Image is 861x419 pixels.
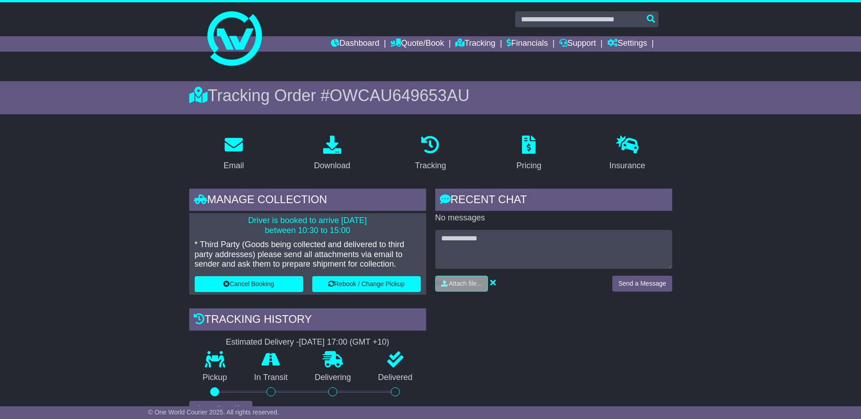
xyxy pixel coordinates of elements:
[189,189,426,213] div: Manage collection
[364,373,426,383] p: Delivered
[299,337,389,347] div: [DATE] 17:00 (GMT +10)
[415,160,446,172] div: Tracking
[189,337,426,347] div: Estimated Delivery -
[511,132,547,175] a: Pricing
[435,213,672,223] p: No messages
[189,86,672,105] div: Tracking Order #
[189,401,252,417] button: View Full Tracking
[331,36,379,52] a: Dashboard
[507,36,548,52] a: Financials
[308,132,356,175] a: Download
[217,132,250,175] a: Email
[330,86,469,105] span: OWCAU649653AU
[148,409,279,416] span: © One World Courier 2025. All rights reserved.
[241,373,301,383] p: In Transit
[195,216,421,235] p: Driver is booked to arrive [DATE] between 10:30 to 15:00
[301,373,365,383] p: Delivering
[314,160,350,172] div: Download
[189,373,241,383] p: Pickup
[517,160,541,172] div: Pricing
[312,276,421,292] button: Rebook / Change Pickup
[455,36,495,52] a: Tracking
[435,189,672,213] div: RECENT CHAT
[559,36,596,52] a: Support
[604,132,651,175] a: Insurance
[223,160,244,172] div: Email
[612,276,672,292] button: Send a Message
[390,36,444,52] a: Quote/Book
[409,132,452,175] a: Tracking
[610,160,645,172] div: Insurance
[195,276,303,292] button: Cancel Booking
[195,240,421,269] p: * Third Party (Goods being collected and delivered to third party addresses) please send all atta...
[189,308,426,333] div: Tracking history
[607,36,647,52] a: Settings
